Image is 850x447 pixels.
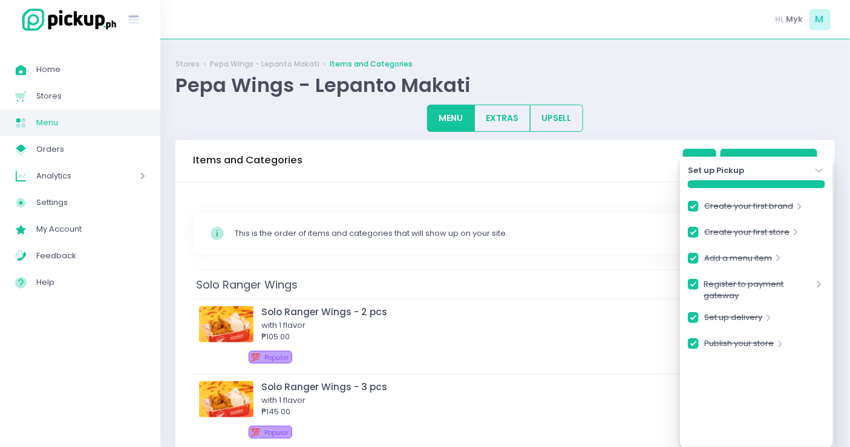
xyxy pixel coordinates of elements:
[175,73,835,97] div: Pepa Wings - Lepanto Makati
[427,105,583,132] div: Large button group
[705,200,794,217] a: Create your first brand
[683,149,716,172] button: Add
[15,7,118,33] img: logo
[36,195,145,210] span: Settings
[474,105,531,132] button: EXTRAS
[776,13,785,25] span: Hi,
[688,165,744,177] strong: Set up Pickup
[786,13,803,25] span: Myk
[199,381,253,417] img: Solo Ranger Wings - 3 pcs
[264,428,289,437] span: Popular
[235,227,801,240] div: This is the order of items and categories that will show up on your site.
[193,274,301,295] span: Solo Ranger Wings
[705,252,773,269] a: Add a menu item
[36,115,145,131] span: Menu
[36,275,145,290] span: Help
[175,59,200,70] a: Stores
[193,154,302,166] h3: Items and Categories
[261,380,773,394] div: Solo Ranger Wings - 3 pcs
[721,149,817,172] button: Add Concierge Item
[705,226,790,243] a: Create your first store
[705,338,774,354] a: Publish your store
[36,62,145,77] span: Home
[530,105,583,132] button: UPSELL
[250,351,260,363] span: 💯
[264,353,289,362] span: Popular
[250,426,260,438] span: 💯
[330,59,413,70] a: Items and Categories
[809,9,831,30] span: M
[36,168,106,184] span: Analytics
[427,105,475,132] button: MENU
[36,248,145,264] span: Feedback
[210,59,319,70] a: Pepa Wings - Lepanto Makati
[36,88,145,104] span: Stores
[36,142,145,157] span: Orders
[261,319,773,331] div: with 1 flavor
[261,331,773,343] div: ₱105.00
[193,299,817,374] td: Solo Ranger Wings - 2 pcsSolo Ranger Wings - 2 pcswith 1 flavor₱105.00💯Popular
[261,394,773,406] div: with 1 flavor
[261,305,773,319] div: Solo Ranger Wings - 2 pcs
[199,306,253,342] img: Solo Ranger Wings - 2 pcs
[705,312,763,328] a: Set up delivery
[261,406,773,418] div: ₱145.00
[36,221,145,237] span: My Account
[704,278,814,302] a: Register to payment gateway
